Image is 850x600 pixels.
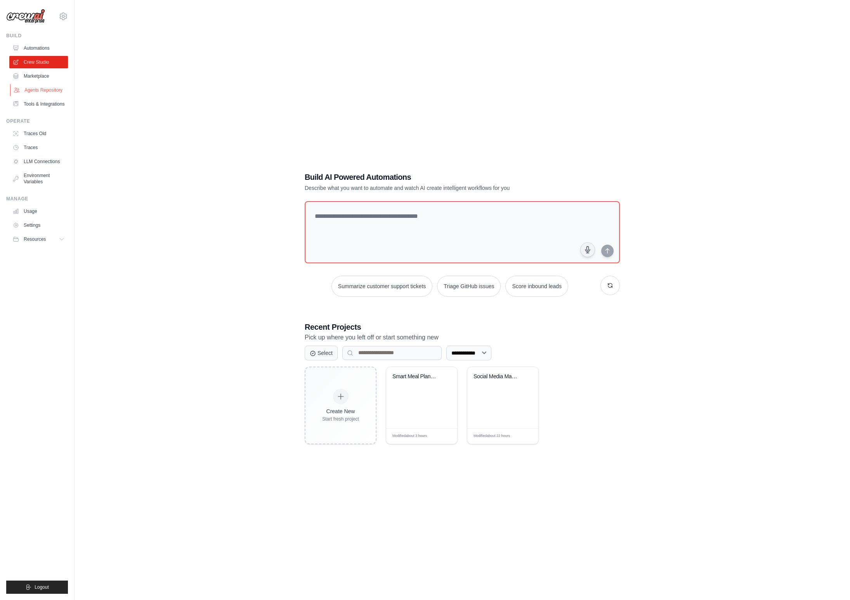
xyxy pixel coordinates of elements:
button: Resources [9,233,68,245]
p: Describe what you want to automate and watch AI create intelligent workflows for you [305,184,566,192]
button: Click to speak your automation idea [580,242,595,257]
iframe: Chat Widget [811,563,850,600]
div: Create New [322,407,359,415]
span: Edit [439,433,446,439]
div: Manage [6,196,68,202]
p: Pick up where you left off or start something new [305,332,620,343]
span: Resources [24,236,46,242]
button: Triage GitHub issues [437,276,501,297]
img: Logo [6,9,45,24]
div: Social Media Management Automation [474,373,520,380]
div: Smart Meal Planning Assistant [392,373,439,380]
a: Traces [9,141,68,154]
button: Summarize customer support tickets [331,276,432,297]
span: Modified about 3 hours [392,433,427,439]
span: Edit [520,433,527,439]
a: Marketplace [9,70,68,82]
button: Logout [6,581,68,594]
div: Start fresh project [322,416,359,422]
div: Operate [6,118,68,124]
a: Settings [9,219,68,231]
a: Traces Old [9,127,68,140]
div: Build [6,33,68,39]
span: Modified about 22 hours [474,433,510,439]
a: Tools & Integrations [9,98,68,110]
a: LLM Connections [9,155,68,168]
button: Select [305,346,338,360]
div: 채팅 위젯 [811,563,850,600]
h3: Recent Projects [305,322,620,332]
button: Get new suggestions [600,276,620,295]
h1: Build AI Powered Automations [305,172,566,183]
a: Environment Variables [9,169,68,188]
span: Logout [35,584,49,590]
a: Usage [9,205,68,217]
button: Score inbound leads [505,276,568,297]
a: Automations [9,42,68,54]
a: Agents Repository [10,84,69,96]
a: Crew Studio [9,56,68,68]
